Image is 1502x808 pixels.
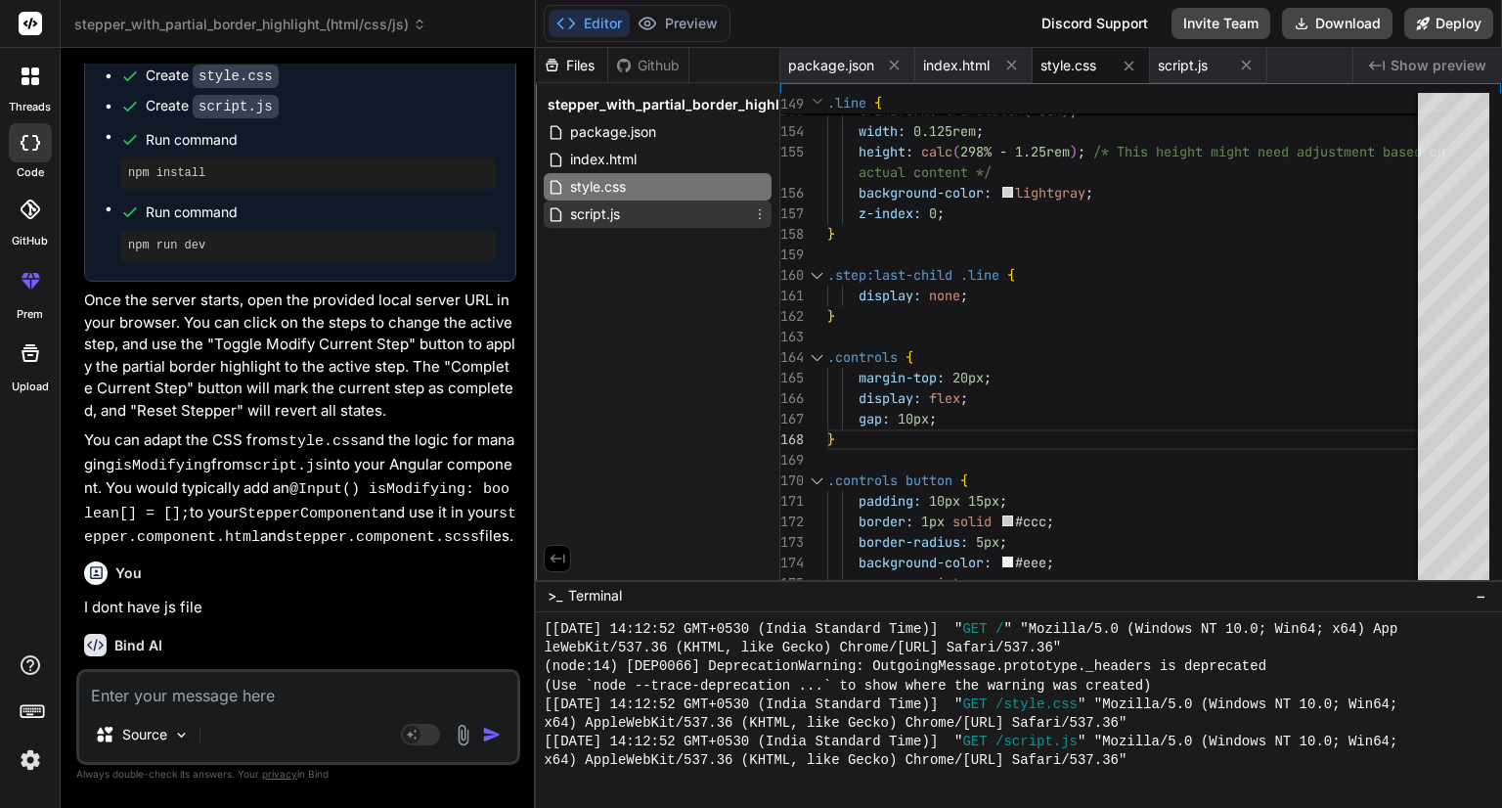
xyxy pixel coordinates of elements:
div: 155 [780,142,802,162]
code: stepper.component.scss [286,529,479,546]
span: /script.js [995,733,1078,751]
span: height: [859,143,913,160]
span: #eee [1016,554,1047,571]
button: Editor [549,10,630,37]
img: attachment [452,724,474,746]
span: - [999,143,1007,160]
span: Run command [146,130,496,150]
span: background-color: [859,184,992,202]
pre: npm install [128,165,488,181]
p: You can adapt the CSS from and the logic for managing from into your Angular component. You would... [84,429,516,550]
pre: npm run dev [128,238,488,253]
div: 159 [780,245,802,265]
span: / [995,620,1003,639]
span: 298% [960,143,992,160]
code: StepperComponent [239,506,379,522]
span: cursor: [859,574,913,592]
span: 20px [952,369,984,386]
span: solid [952,513,992,530]
span: } [827,225,835,243]
span: pointer [921,574,976,592]
button: Download [1282,8,1392,39]
span: >_ [548,586,562,606]
div: Files [536,56,607,75]
span: ; [1047,554,1055,571]
div: 154 [780,121,802,142]
label: GitHub [12,233,48,249]
span: 0.125rem [913,122,976,140]
span: GET [962,733,987,751]
div: 158 [780,224,802,245]
button: Preview [630,10,726,37]
code: @Input() isModifying: boolean[] = []; [84,481,509,522]
p: I dont have js file [84,597,516,619]
img: Pick Models [173,727,190,743]
div: 164 [780,347,802,368]
span: 1px [921,513,945,530]
div: 169 [780,450,802,471]
span: { [874,94,882,112]
span: padding: [859,492,921,510]
span: ; [1078,143,1085,160]
span: { [906,348,913,366]
span: ) [1070,143,1078,160]
span: 15px [968,492,999,510]
span: Run command [146,202,496,222]
div: Click to collapse the range. [804,347,829,368]
span: 10px [929,492,960,510]
span: .step:last-child [827,266,952,284]
span: width: [859,122,906,140]
span: − [1476,586,1486,606]
span: " "Mozilla/5.0 (Windows NT 10.0; Win64; [1078,696,1397,714]
span: Show preview [1391,56,1486,75]
div: 157 [780,203,802,224]
label: Upload [12,379,49,395]
span: index.html [923,56,990,75]
div: 174 [780,553,802,573]
span: package.json [788,56,874,75]
span: } [827,430,835,448]
p: Once the server starts, open the provided local server URL in your browser. You can click on the ... [84,290,516,422]
span: flex [929,389,960,407]
span: Terminal [568,586,622,606]
span: .controls [827,471,898,489]
div: Github [608,56,688,75]
div: 170 [780,471,802,491]
span: display: [859,389,921,407]
span: gap: [859,410,890,427]
div: 175 [780,573,802,594]
span: GET [962,620,987,639]
span: calc [921,143,952,160]
span: border: [859,513,913,530]
span: 0 [929,204,937,222]
span: #ccc [1016,513,1047,530]
span: " "Mozilla/5.0 (Windows NT 10.0; Win64; [1078,733,1397,751]
span: 5px [976,533,999,551]
div: 156 [780,183,802,203]
span: " "Mozilla/5.0 (Windows NT 10.0; Win64; x64) App [1003,620,1397,639]
button: − [1472,580,1490,611]
div: 168 [780,429,802,450]
span: none [929,287,960,304]
span: index.html [568,148,639,171]
span: { [1007,266,1015,284]
code: script.js [193,95,279,118]
span: ; [929,410,937,427]
code: style.css [280,433,359,450]
div: 165 [780,368,802,388]
div: 160 [780,265,802,286]
span: (node:14) [DEP0066] DeprecationWarning: OutgoingMessage.prototype._headers is deprecated [544,657,1266,676]
div: 162 [780,306,802,327]
span: style.css [568,175,628,199]
span: lightgray [1016,184,1086,202]
span: display: [859,287,921,304]
span: ; [960,287,968,304]
span: 149 [780,94,802,114]
img: settings [14,743,47,777]
span: } [827,307,835,325]
span: privacy [262,768,297,780]
span: /* This height might need adjustment based on [1093,143,1445,160]
button: Deploy [1404,8,1493,39]
span: stepper_with_partial_border_highlight_(html/css/js) [74,15,426,34]
span: ; [999,533,1007,551]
